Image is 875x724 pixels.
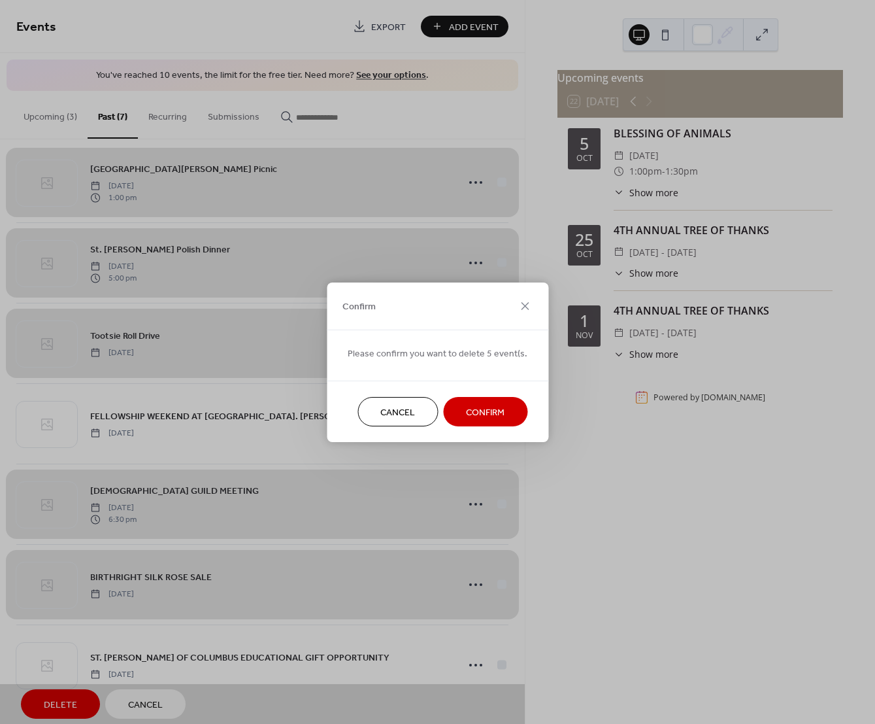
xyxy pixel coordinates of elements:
button: Cancel [357,397,438,426]
button: Confirm [443,397,527,426]
span: Confirm [466,405,504,419]
span: Cancel [380,405,415,419]
span: Confirm [342,300,376,314]
span: Please confirm you want to delete 5 event(s. [348,347,527,360]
